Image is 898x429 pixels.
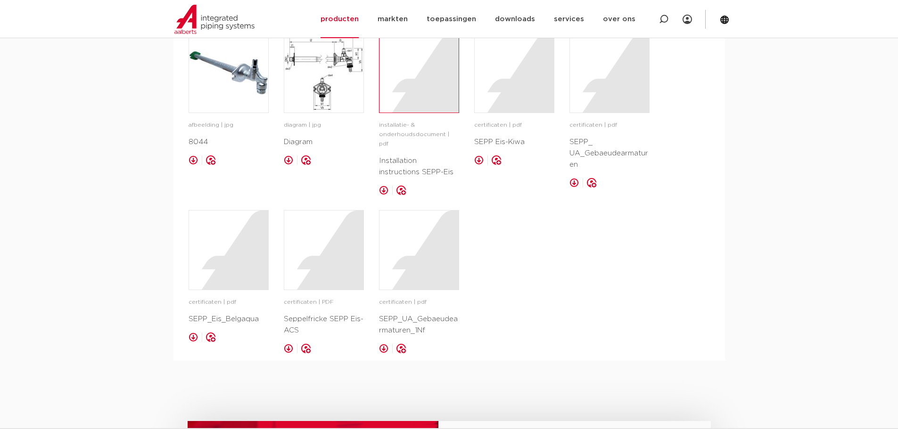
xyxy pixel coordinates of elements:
[189,298,269,307] p: certificaten | pdf
[284,314,364,336] p: Seppelfricke SEPP Eis-ACS
[474,137,554,148] p: SEPP Eis-Kiwa
[189,137,269,148] p: 8044
[189,314,269,325] p: SEPP_Eis_Belgaqua
[569,137,650,170] p: SEPP_ UA_Gebaeudearmaturen
[569,121,650,130] p: certificaten | pdf
[284,137,364,148] p: Diagram
[474,121,554,130] p: certificaten | pdf
[189,121,269,130] p: afbeelding | jpg
[189,33,268,113] img: image for 8044
[379,155,459,178] p: Installation instructions SEPP-Eis
[379,314,459,336] p: SEPP_UA_Gebaeudearmaturen_1Nf
[284,121,364,130] p: diagram | jpg
[379,298,459,307] p: certificaten | pdf
[284,33,363,113] img: image for Diagram
[379,121,459,149] p: installatie- & onderhoudsdocument | pdf
[284,33,364,113] a: image for Diagram
[189,33,269,113] a: image for 8044
[284,298,364,307] p: certificaten | PDF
